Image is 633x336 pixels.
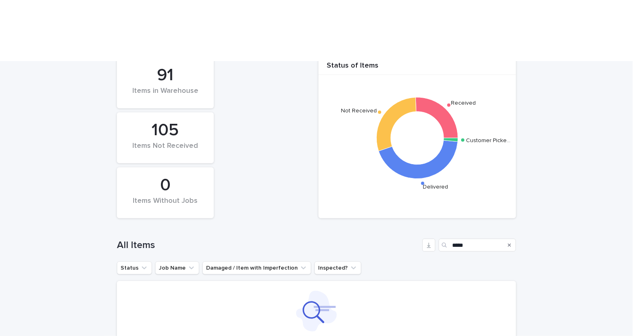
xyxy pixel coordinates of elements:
[423,184,448,190] text: Delivered
[341,108,377,114] text: Not Received
[466,138,510,143] text: Customer Picke…
[439,239,516,252] input: Search
[202,261,311,275] button: Damaged / Item with Imperfection
[131,175,200,195] div: 0
[131,65,200,86] div: 91
[131,87,200,104] div: Items in Warehouse
[314,261,361,275] button: Inspected?
[155,261,199,275] button: Job Name
[117,261,152,275] button: Status
[451,100,476,106] text: Received
[131,197,200,214] div: Items Without Jobs
[131,142,200,159] div: Items Not Received
[131,120,200,141] div: 105
[319,61,516,75] div: Status of Items
[117,239,419,251] h1: All Items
